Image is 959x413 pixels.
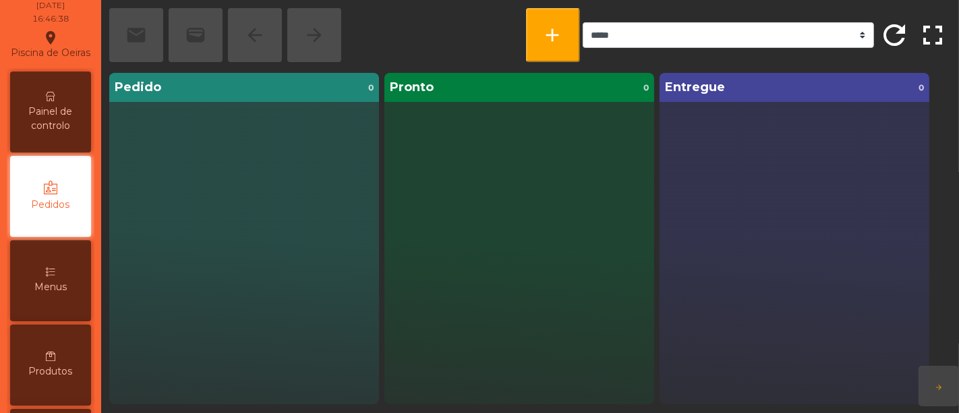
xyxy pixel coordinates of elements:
[32,198,70,212] span: Pedidos
[32,13,69,25] div: 16:46:38
[542,24,564,46] span: add
[917,19,949,51] span: fullscreen
[919,82,924,94] span: 0
[877,8,912,62] button: refresh
[13,105,88,133] span: Painel de controlo
[935,383,943,391] span: arrow_forward
[115,78,161,97] span: Pedido
[29,364,73,379] span: Produtos
[665,78,725,97] span: Entregue
[368,82,374,94] span: 0
[11,28,90,61] div: Piscina de Oeiras
[919,366,959,406] button: arrow_forward
[643,82,649,94] span: 0
[390,78,434,97] span: Pronto
[526,8,580,62] button: add
[877,18,912,53] span: refresh
[915,8,951,62] button: fullscreen
[34,280,67,294] span: Menus
[42,30,59,46] i: location_on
